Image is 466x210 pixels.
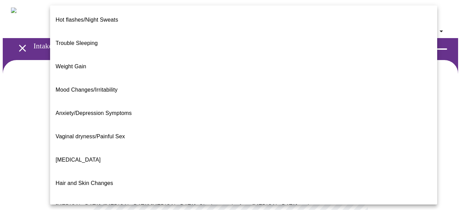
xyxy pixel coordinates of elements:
[56,87,118,93] span: Mood Changes/Irritability
[56,40,98,46] span: Trouble Sleeping
[56,17,118,23] span: Hot flashes/Night Sweats
[56,63,86,69] span: Weight Gain
[56,110,132,116] span: Anxiety/Depression Symptoms
[56,180,113,186] span: Hair and Skin Changes
[56,133,125,139] span: Vaginal dryness/Painful Sex
[56,157,101,163] span: [MEDICAL_DATA]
